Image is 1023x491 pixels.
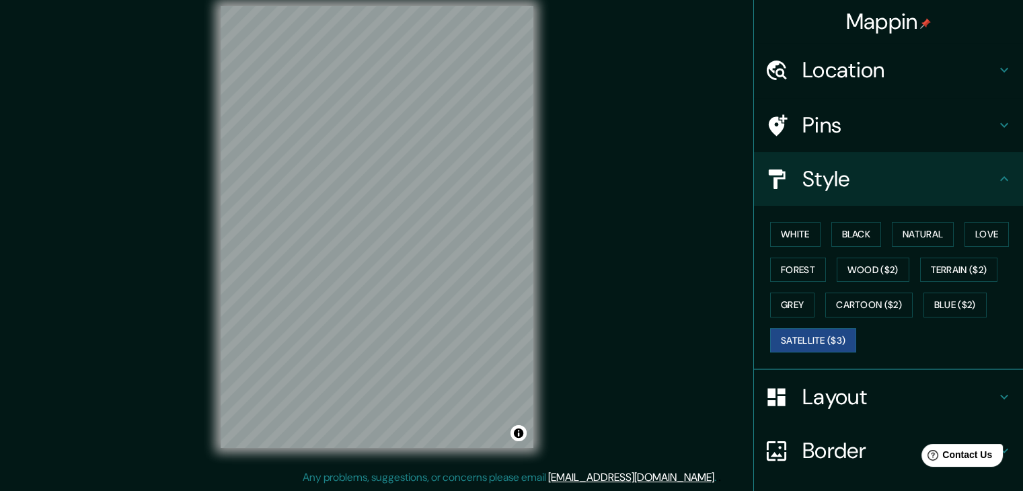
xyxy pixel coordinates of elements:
[770,222,821,247] button: White
[802,383,996,410] h4: Layout
[802,165,996,192] h4: Style
[770,258,826,282] button: Forest
[920,258,998,282] button: Terrain ($2)
[802,56,996,83] h4: Location
[923,293,987,317] button: Blue ($2)
[754,370,1023,424] div: Layout
[831,222,882,247] button: Black
[548,470,714,484] a: [EMAIL_ADDRESS][DOMAIN_NAME]
[825,293,913,317] button: Cartoon ($2)
[754,424,1023,478] div: Border
[754,98,1023,152] div: Pins
[716,469,718,486] div: .
[903,439,1008,476] iframe: Help widget launcher
[846,8,932,35] h4: Mappin
[802,112,996,139] h4: Pins
[837,258,909,282] button: Wood ($2)
[510,425,527,441] button: Toggle attribution
[892,222,954,247] button: Natural
[303,469,716,486] p: Any problems, suggestions, or concerns please email .
[770,293,814,317] button: Grey
[221,6,533,448] canvas: Map
[802,437,996,464] h4: Border
[754,152,1023,206] div: Style
[770,328,856,353] button: Satellite ($3)
[964,222,1009,247] button: Love
[754,43,1023,97] div: Location
[920,18,931,29] img: pin-icon.png
[718,469,721,486] div: .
